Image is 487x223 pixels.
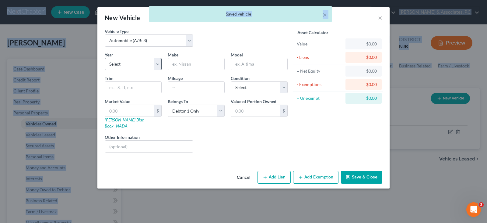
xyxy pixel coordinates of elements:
div: $0.00 [350,68,377,74]
div: $ [280,105,287,117]
label: Vehicle Type [105,28,128,34]
a: NADA [116,123,128,128]
label: Trim [105,75,114,81]
input: 0.00 [105,105,154,117]
input: 0.00 [231,105,280,117]
span: 3 [479,202,484,207]
div: - Liens [297,54,343,60]
input: ex. Altima [231,58,287,70]
label: Asset Calculator [297,29,328,36]
input: ex. Nissan [168,58,224,70]
iframe: Intercom live chat [466,202,481,217]
button: Cancel [232,171,255,184]
label: Other Information [105,134,140,140]
a: [PERSON_NAME] Blue Book [105,117,144,128]
button: Save & Close [341,171,382,184]
div: $0.00 [350,81,377,88]
label: Value of Portion Owned [231,98,276,105]
button: Add Lien [258,171,291,184]
label: Year [105,52,113,58]
input: ex. LS, LT, etc [105,82,161,93]
div: $ [154,105,161,117]
div: = Net Equity [297,68,343,74]
label: Mileage [168,75,183,81]
input: (optional) [105,141,193,152]
label: Model [231,52,243,58]
label: Market Value [105,98,130,105]
input: -- [168,82,224,93]
div: $0.00 [350,41,377,47]
div: $0.00 [350,95,377,101]
button: Add Exemption [293,171,338,184]
button: × [323,11,327,18]
div: Value [297,41,343,47]
span: Make [168,52,178,57]
div: Saved vehicle [154,11,327,17]
span: Belongs To [168,99,188,104]
label: Condition [231,75,250,81]
div: - Exemptions [297,81,343,88]
div: $0.00 [350,54,377,60]
div: = Unexempt [297,95,343,101]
